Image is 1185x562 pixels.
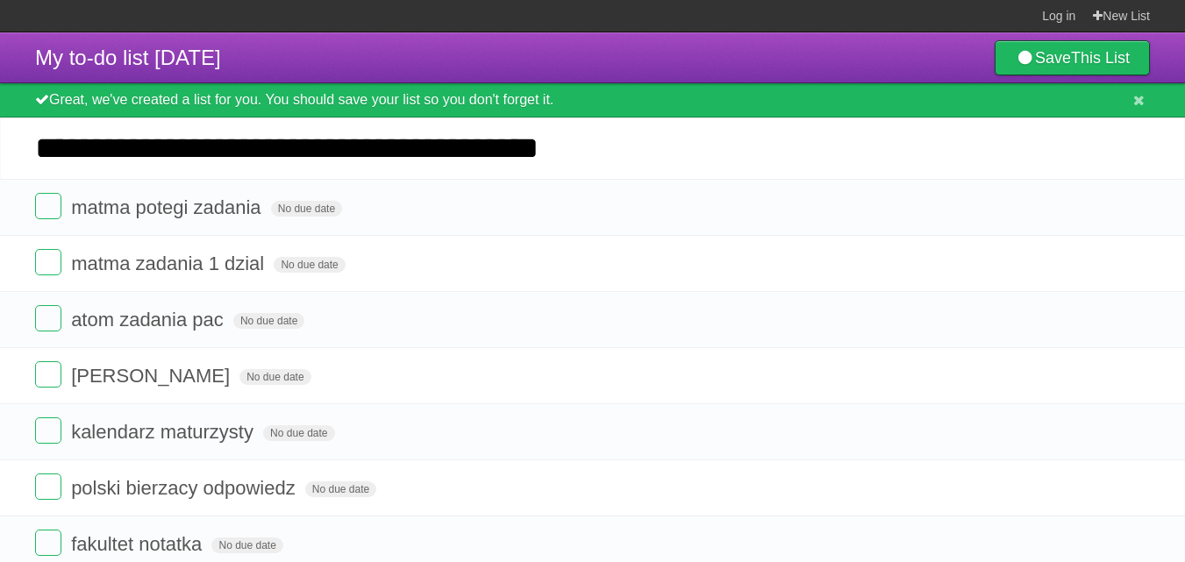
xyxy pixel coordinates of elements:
[35,46,221,69] span: My to-do list [DATE]
[35,530,61,556] label: Done
[233,313,304,329] span: No due date
[35,473,61,500] label: Done
[35,361,61,388] label: Done
[1071,49,1130,67] b: This List
[239,369,311,385] span: No due date
[71,421,258,443] span: kalendarz maturzysty
[211,537,282,553] span: No due date
[35,193,61,219] label: Done
[263,425,334,441] span: No due date
[35,249,61,275] label: Done
[71,253,268,274] span: matma zadania 1 dzial
[71,196,265,218] span: matma potegi zadania
[71,365,234,387] span: [PERSON_NAME]
[274,257,345,273] span: No due date
[71,477,300,499] span: polski bierzacy odpowiedz
[71,533,206,555] span: fakultet notatka
[71,309,228,331] span: atom zadania pac
[305,481,376,497] span: No due date
[35,305,61,331] label: Done
[995,40,1150,75] a: SaveThis List
[271,201,342,217] span: No due date
[35,417,61,444] label: Done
